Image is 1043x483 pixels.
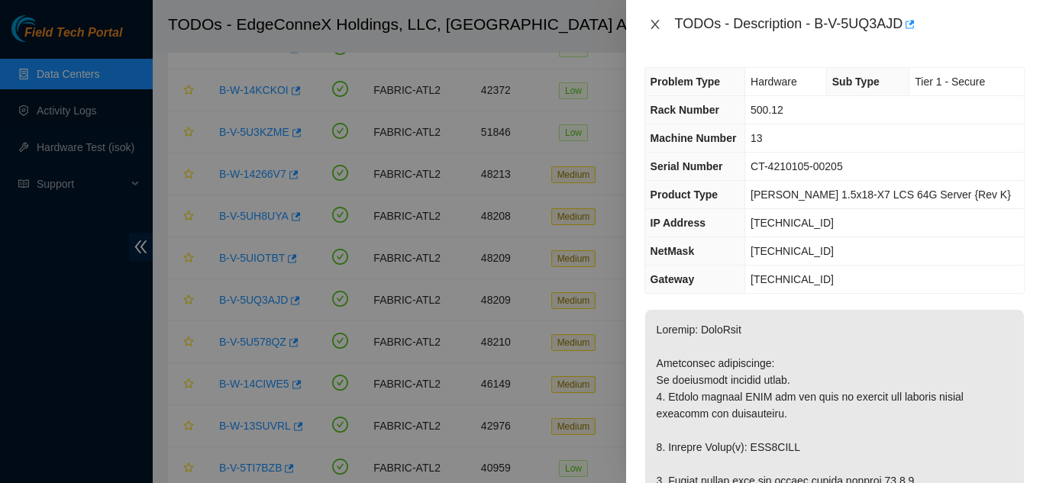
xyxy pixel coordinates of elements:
[649,18,661,31] span: close
[751,160,843,172] span: CT-4210105-00205
[651,188,718,201] span: Product Type
[751,132,763,144] span: 13
[651,160,723,172] span: Serial Number
[675,12,1025,37] div: TODOs - Description - B-V-5UQ3AJD
[651,273,695,285] span: Gateway
[751,188,1011,201] span: [PERSON_NAME] 1.5x18-X7 LCS 64G Server {Rev K}
[651,245,695,257] span: NetMask
[832,76,880,88] span: Sub Type
[751,217,834,229] span: [TECHNICAL_ID]
[651,76,721,88] span: Problem Type
[915,76,985,88] span: Tier 1 - Secure
[651,217,706,229] span: IP Address
[751,245,834,257] span: [TECHNICAL_ID]
[751,76,797,88] span: Hardware
[651,132,737,144] span: Machine Number
[751,104,783,116] span: 500.12
[651,104,719,116] span: Rack Number
[644,18,666,32] button: Close
[751,273,834,285] span: [TECHNICAL_ID]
